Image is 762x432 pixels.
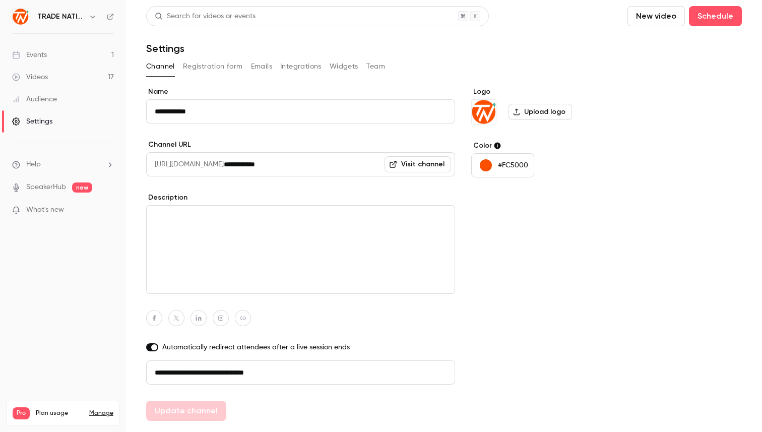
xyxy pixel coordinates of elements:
span: [URL][DOMAIN_NAME] [146,152,224,176]
div: Events [12,50,47,60]
a: Visit channel [385,156,451,172]
button: Schedule [689,6,742,26]
label: Description [146,193,455,203]
li: help-dropdown-opener [12,159,114,170]
label: Color [471,141,626,151]
label: Automatically redirect attendees after a live session ends [146,342,455,352]
button: Team [366,58,386,75]
img: TRADE NATION [13,9,29,25]
button: #FC5000 [471,153,534,177]
label: Upload logo [509,104,572,120]
h6: TRADE NATION [37,12,85,22]
div: Settings [12,116,52,127]
button: Registration form [183,58,243,75]
span: new [72,182,92,193]
a: Manage [89,409,113,417]
img: TRADE NATION [472,100,496,124]
button: Integrations [280,58,322,75]
button: New video [627,6,685,26]
div: Search for videos or events [155,11,256,22]
iframe: Noticeable Trigger [102,206,114,215]
div: Audience [12,94,57,104]
button: Emails [251,58,272,75]
span: Help [26,159,41,170]
span: Pro [13,407,30,419]
div: Videos [12,72,48,82]
span: Plan usage [36,409,83,417]
label: Name [146,87,455,97]
a: SpeakerHub [26,182,66,193]
button: Channel [146,58,175,75]
p: #FC5000 [498,160,528,170]
label: Channel URL [146,140,455,150]
label: Logo [471,87,626,97]
h1: Settings [146,42,184,54]
button: Widgets [330,58,358,75]
span: What's new [26,205,64,215]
